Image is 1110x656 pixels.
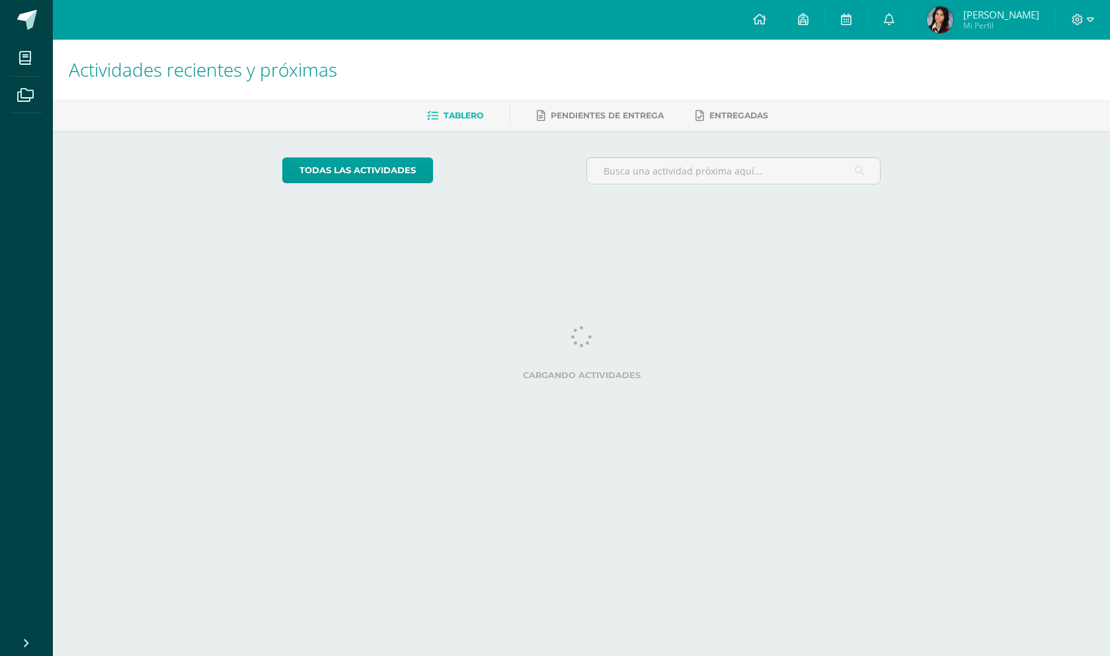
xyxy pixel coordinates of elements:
[427,105,483,126] a: Tablero
[537,105,664,126] a: Pendientes de entrega
[282,370,881,380] label: Cargando actividades
[927,7,953,33] img: 50f5168d7405944905a10948b013abec.png
[69,57,337,82] span: Actividades recientes y próximas
[551,110,664,120] span: Pendientes de entrega
[695,105,768,126] a: Entregadas
[963,8,1039,21] span: [PERSON_NAME]
[587,158,880,184] input: Busca una actividad próxima aquí...
[963,20,1039,31] span: Mi Perfil
[282,157,433,183] a: todas las Actividades
[709,110,768,120] span: Entregadas
[444,110,483,120] span: Tablero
